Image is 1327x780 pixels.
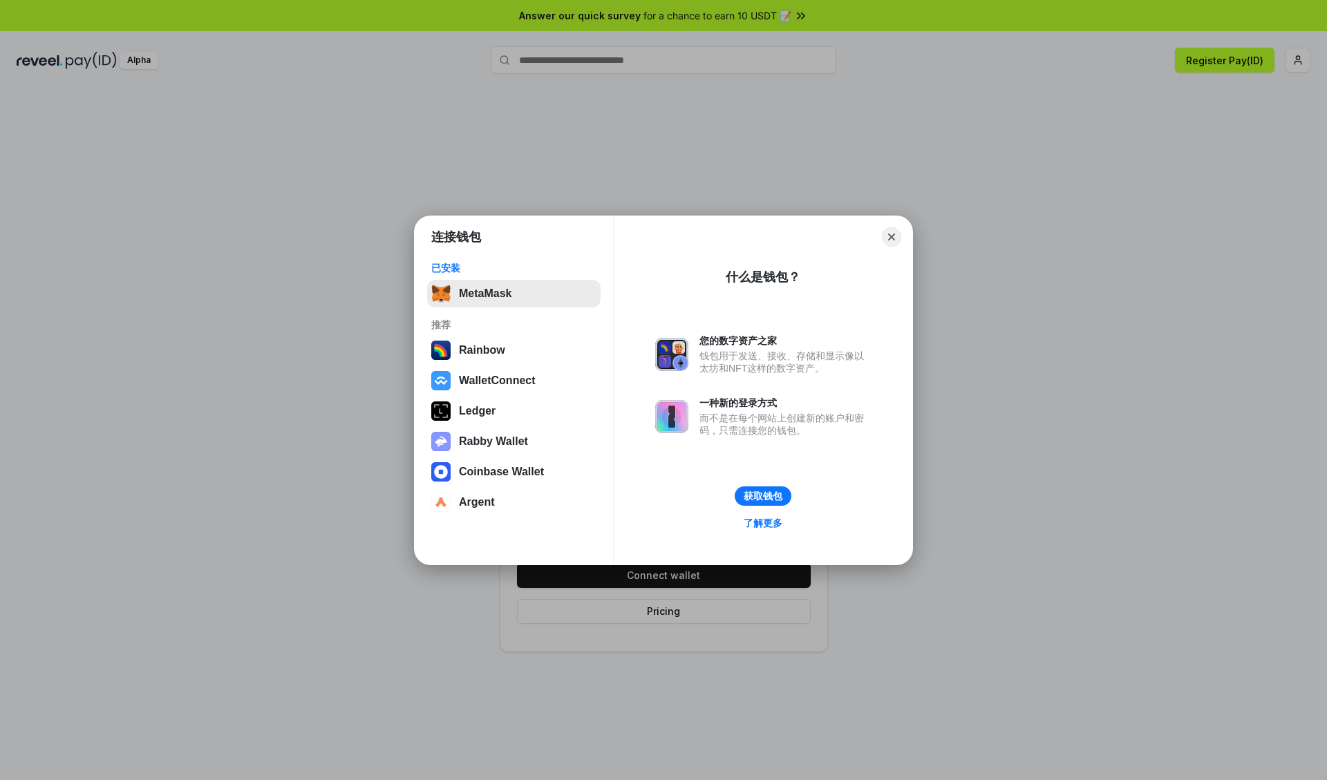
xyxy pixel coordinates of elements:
[431,229,481,245] h1: 连接钱包
[427,488,601,516] button: Argent
[655,400,688,433] img: svg+xml,%3Csvg%20xmlns%3D%22http%3A%2F%2Fwww.w3.org%2F2000%2Fsvg%22%20fill%3D%22none%22%20viewBox...
[744,517,782,529] div: 了解更多
[882,227,901,247] button: Close
[459,405,496,417] div: Ledger
[431,341,451,360] img: svg+xml,%3Csvg%20width%3D%22120%22%20height%3D%22120%22%20viewBox%3D%220%200%20120%20120%22%20fil...
[431,284,451,303] img: svg+xml,%3Csvg%20fill%3D%22none%22%20height%3D%2233%22%20viewBox%3D%220%200%2035%2033%22%20width%...
[459,496,495,508] div: Argent
[699,412,871,437] div: 而不是在每个网站上创建新的账户和密码，只需连接您的钱包。
[699,350,871,374] div: 钱包用于发送、接收、存储和显示像以太坊和NFT这样的数字资产。
[431,401,451,421] img: svg+xml,%3Csvg%20xmlns%3D%22http%3A%2F%2Fwww.w3.org%2F2000%2Fsvg%22%20width%3D%2228%22%20height%3...
[459,374,536,387] div: WalletConnect
[459,344,505,356] div: Rainbow
[735,486,791,506] button: 获取钱包
[427,280,601,307] button: MetaMask
[459,287,511,300] div: MetaMask
[655,338,688,371] img: svg+xml,%3Csvg%20xmlns%3D%22http%3A%2F%2Fwww.w3.org%2F2000%2Fsvg%22%20fill%3D%22none%22%20viewBox...
[431,493,451,512] img: svg+xml,%3Csvg%20width%3D%2228%22%20height%3D%2228%22%20viewBox%3D%220%200%2028%2028%22%20fill%3D...
[431,432,451,451] img: svg+xml,%3Csvg%20xmlns%3D%22http%3A%2F%2Fwww.w3.org%2F2000%2Fsvg%22%20fill%3D%22none%22%20viewBox...
[744,490,782,502] div: 获取钱包
[735,514,791,532] a: 了解更多
[427,367,601,394] button: WalletConnect
[459,435,528,448] div: Rabby Wallet
[431,462,451,482] img: svg+xml,%3Csvg%20width%3D%2228%22%20height%3D%2228%22%20viewBox%3D%220%200%2028%2028%22%20fill%3D...
[699,397,871,409] div: 一种新的登录方式
[431,262,596,274] div: 已安装
[726,269,800,285] div: 什么是钱包？
[427,428,601,455] button: Rabby Wallet
[431,371,451,390] img: svg+xml,%3Csvg%20width%3D%2228%22%20height%3D%2228%22%20viewBox%3D%220%200%2028%2028%22%20fill%3D...
[459,466,544,478] div: Coinbase Wallet
[431,318,596,331] div: 推荐
[699,334,871,347] div: 您的数字资产之家
[427,397,601,425] button: Ledger
[427,336,601,364] button: Rainbow
[427,458,601,486] button: Coinbase Wallet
